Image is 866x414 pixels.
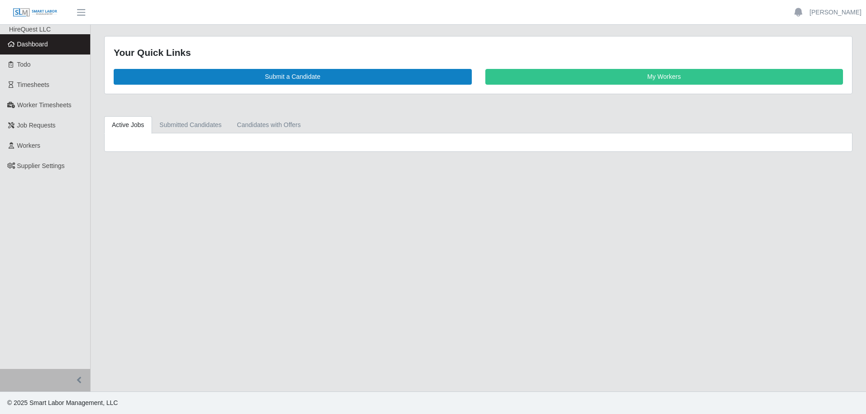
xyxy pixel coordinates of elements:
div: Your Quick Links [114,45,843,60]
a: My Workers [485,69,843,85]
span: Todo [17,61,31,68]
span: Timesheets [17,81,50,88]
span: HireQuest LLC [9,26,51,33]
span: Dashboard [17,41,48,48]
a: Active Jobs [104,116,152,134]
span: Workers [17,142,41,149]
span: Worker Timesheets [17,101,71,109]
a: [PERSON_NAME] [810,8,861,17]
span: Supplier Settings [17,162,65,169]
a: Submit a Candidate [114,69,472,85]
img: SLM Logo [13,8,58,18]
a: Candidates with Offers [229,116,308,134]
span: © 2025 Smart Labor Management, LLC [7,399,118,406]
span: Job Requests [17,122,56,129]
a: Submitted Candidates [152,116,230,134]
